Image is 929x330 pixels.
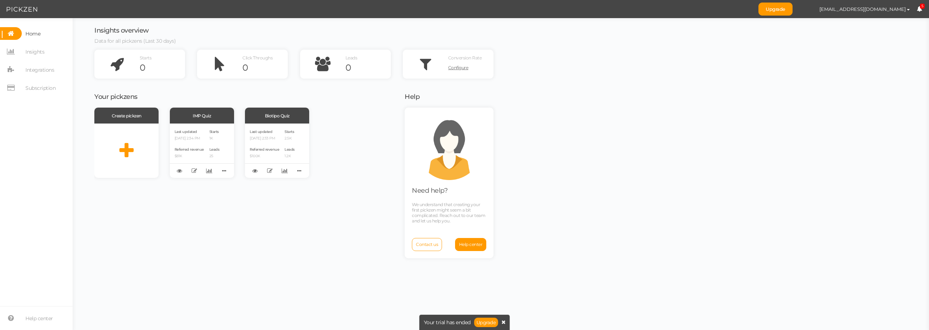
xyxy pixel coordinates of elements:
[412,202,485,224] span: We understand that creating your first pickzen might seem a bit complicated. Reach out to our tea...
[474,318,498,327] a: Upgrade
[285,129,294,134] span: Starts
[285,136,295,141] p: 2.5K
[209,129,219,134] span: Starts
[416,242,438,247] span: Contact us
[459,242,483,247] span: Help center
[25,64,54,76] span: Integrations
[242,62,288,73] div: 0
[250,129,272,134] span: Last updated
[285,154,295,159] p: 1.2K
[819,6,906,12] span: [EMAIL_ADDRESS][DOMAIN_NAME]
[250,136,279,141] p: [DATE] 2:33 PM
[448,55,482,60] span: Conversion Rate
[424,320,471,325] span: Your trial has ended
[405,93,420,101] span: Help
[209,147,220,152] span: Leads
[7,5,37,14] img: Pickzen logo
[170,124,234,178] div: Last updated [DATE] 2:34 PM Referred revenue $81K Starts 1K Leads 25
[920,4,925,9] span: 5
[448,65,468,70] span: Configure
[285,147,295,152] span: Leads
[448,62,494,73] a: Configure
[140,62,185,73] div: 0
[250,147,279,152] span: Referred revenue
[345,62,391,73] div: 0
[412,187,447,195] span: Need help?
[250,154,279,159] p: $100K
[175,136,204,141] p: [DATE] 2:34 PM
[758,3,793,16] a: Upgrade
[25,28,40,39] span: Home
[94,38,176,44] span: Data for all pickzens (Last 30 days)
[25,46,44,58] span: Insights
[245,124,309,178] div: Last updated [DATE] 2:33 PM Referred revenue $100K Starts 2.5K Leads 1.2K
[25,82,56,94] span: Subscription
[175,147,204,152] span: Referred revenue
[800,3,813,16] img: 930cc80d455ec907c1ba62d9f20481cd
[242,55,273,60] span: Click Throughs
[112,113,142,118] span: Create pickzen
[94,93,138,101] span: Your pickzens
[175,129,197,134] span: Last updated
[175,154,204,159] p: $81K
[94,26,149,34] span: Insights overview
[209,154,220,159] p: 25
[25,313,53,324] span: Help center
[813,3,917,15] button: [EMAIL_ADDRESS][DOMAIN_NAME]
[455,238,487,251] a: Help center
[417,115,482,180] img: support.png
[245,108,309,124] div: Biotipo Quiz
[345,55,357,60] span: Leads
[209,136,220,141] p: 1K
[170,108,234,124] div: IMP Quiz
[140,55,151,60] span: Starts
